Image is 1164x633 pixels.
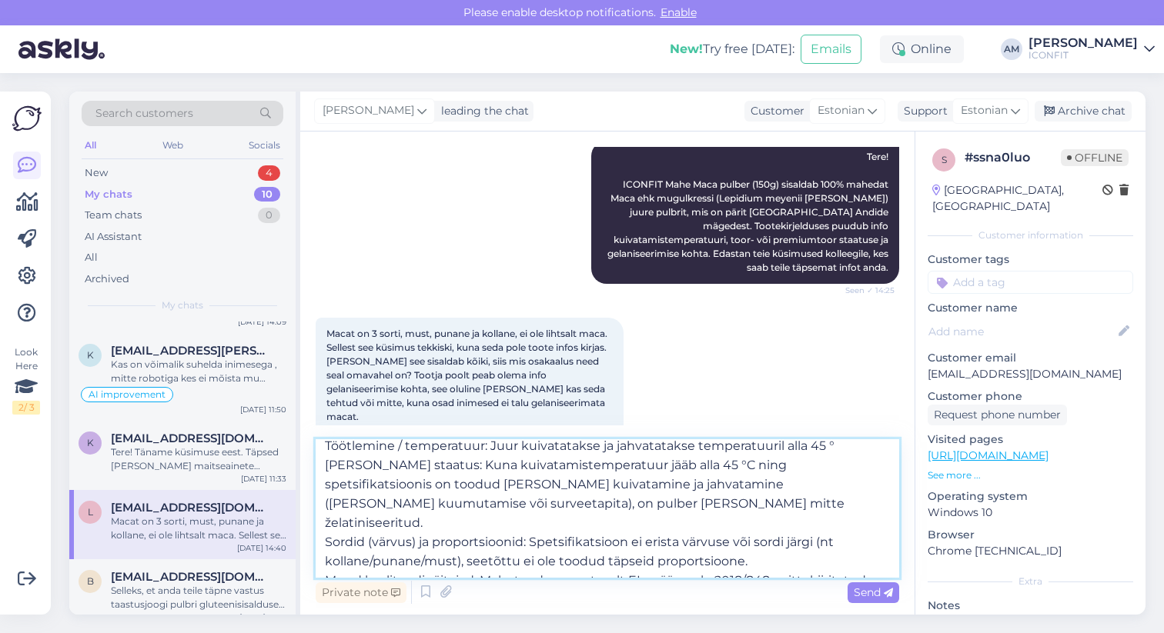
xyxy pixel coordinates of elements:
div: AI Assistant [85,229,142,245]
a: [PERSON_NAME]ICONFIT [1029,37,1155,62]
span: Seen ✓ 14:25 [837,285,895,296]
div: Socials [246,135,283,155]
a: [URL][DOMAIN_NAME] [928,448,1049,462]
p: Visited pages [928,431,1133,448]
div: Archive chat [1035,101,1132,122]
p: Customer tags [928,252,1133,268]
div: AM [1001,38,1022,60]
div: Online [880,35,964,63]
div: [DATE] 11:50 [240,404,286,415]
div: ICONFIT [1029,49,1138,62]
span: Search customers [95,105,193,122]
span: lisandratalving@gmail.com [111,501,271,515]
span: Macat on 3 sorti, must, punane ja kollane, ei ole lihtsalt maca. Sellest see küsimus tekkiski, ku... [326,328,610,422]
div: Tere! Täname küsimuse eest. Täpsed [PERSON_NAME] maitseainete koostisosad ICONFIT Beauty Collagen... [111,445,286,473]
div: [DATE] 14:09 [238,316,286,328]
div: Extra [928,575,1133,588]
span: k [87,349,94,361]
div: Kas on võimalik suhelda inimesega , mitte robotiga kes ei mõista mu küsimust? [111,358,286,385]
span: kersti.johanson@assor.ee [111,344,271,358]
span: Estonian [818,102,865,119]
p: Customer email [928,350,1133,366]
span: [PERSON_NAME] [323,102,414,119]
p: Chrome [TECHNICAL_ID] [928,543,1133,559]
span: krivald@protonmail.com [111,431,271,445]
div: Web [159,135,186,155]
div: [PERSON_NAME] [1029,37,1138,49]
div: Try free [DATE]: [670,40,794,58]
div: Customer [744,103,804,119]
p: Customer name [928,300,1133,316]
div: Private note [316,582,406,603]
p: See more ... [928,468,1133,482]
p: Operating system [928,488,1133,505]
p: Browser [928,527,1133,543]
span: Tere! ICONFIT Mahe Maca pulber (150g) sisaldab 100% mahedat Maca ehk mugulkressi (Lepidium meyeni... [607,151,891,273]
div: 2 / 3 [12,401,40,415]
div: 10 [254,187,280,202]
div: Team chats [85,208,142,223]
div: New [85,165,108,181]
p: Windows 10 [928,505,1133,521]
div: Macat on 3 sorti, must, punane ja kollane, ei ole lihtsalt maca. Sellest see küsimus tekkiski, ku... [111,515,286,542]
input: Add name [928,323,1115,340]
div: [DATE] 15:29 [239,611,286,623]
span: Estonian [961,102,1008,119]
div: # ssna0luo [965,148,1061,167]
span: AI improvement [89,390,166,399]
div: [DATE] 11:33 [241,473,286,485]
div: Selleks, et anda teile täpne vastus taastusjoogi pulbri gluteenisisalduse kohta, pean ma seda kol... [111,584,286,611]
span: Offline [1061,149,1129,166]
div: 4 [258,165,280,181]
div: Support [898,103,948,119]
span: Enable [656,5,701,19]
span: birgit.paal@gmail.com [111,570,271,584]
div: 0 [258,208,280,223]
input: Add a tag [928,271,1133,294]
div: Customer information [928,228,1133,242]
div: All [82,135,99,155]
span: k [87,437,94,448]
p: Customer phone [928,388,1133,405]
div: Request phone number [928,405,1067,425]
span: Send [854,585,893,599]
div: All [85,250,98,265]
span: My chats [162,298,203,312]
span: b [87,575,94,587]
img: Askly Logo [12,104,42,133]
b: New! [670,42,703,56]
textarea: Koostis: 100% mahe maca juur (Lepidium meyenii) — [PERSON_NAME] lisaaineteta. Päritoluriik: Peruu... [316,439,899,578]
div: My chats [85,187,132,202]
div: Archived [85,272,129,287]
div: Look Here [12,345,40,415]
span: s [942,154,947,165]
button: Emails [801,35,861,64]
div: [GEOGRAPHIC_DATA], [GEOGRAPHIC_DATA] [932,182,1102,215]
p: [EMAIL_ADDRESS][DOMAIN_NAME] [928,366,1133,382]
p: Notes [928,598,1133,614]
div: [DATE] 14:40 [237,542,286,554]
div: leading the chat [435,103,529,119]
span: l [88,506,93,518]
